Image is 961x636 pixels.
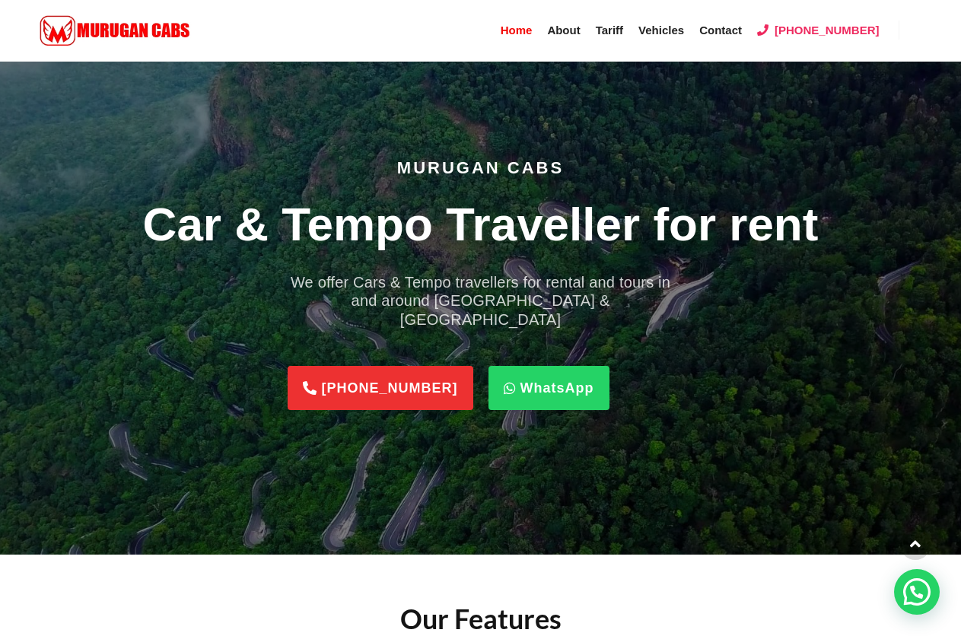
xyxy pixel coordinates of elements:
h3: Our Features [158,604,803,634]
span: [PHONE_NUMBER] [321,381,457,395]
a: WhatsApp [488,366,609,410]
h4: We offer Cars & Tempo travellers for rental and tours in and around [GEOGRAPHIC_DATA] & [GEOGRAPH... [278,273,683,329]
span: [PHONE_NUMBER] [775,24,880,37]
span: Home [501,24,533,37]
a: [PHONE_NUMBER] [288,366,473,410]
h1: Car & Tempo Traveller for rent [55,192,907,258]
span: WhatsApp [520,381,594,395]
span: Contact [699,24,742,37]
span: About [547,24,580,37]
p: Murugan Cabs [55,160,907,176]
span: Tariff [596,24,623,37]
span: Vehicles [638,24,684,37]
div: 💬 Need help? Open chat [894,569,940,615]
